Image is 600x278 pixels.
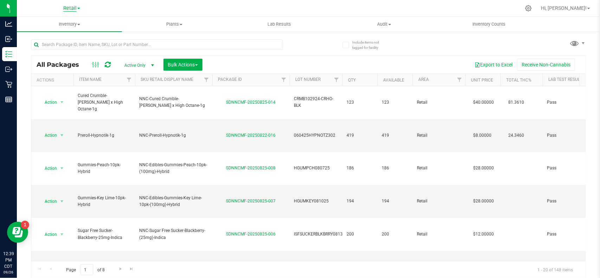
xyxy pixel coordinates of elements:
[417,198,461,205] span: Retail
[21,221,29,229] iframe: Resource center unread badge
[80,264,93,275] input: 1
[547,132,591,139] span: Pass
[37,78,71,83] div: Actions
[382,198,408,205] span: 194
[294,231,348,238] span: ISFSUCKERBLKBRRY081325
[7,222,28,243] iframe: Resource center
[5,51,12,58] inline-svg: Inventory
[58,163,66,173] span: select
[127,264,137,274] a: Go to the last page
[58,229,66,239] span: select
[63,5,77,12] span: Retail
[122,21,227,27] span: Plants
[201,74,212,86] a: Filter
[331,74,342,86] a: Filter
[347,165,373,172] span: 186
[383,78,404,83] a: Available
[382,132,408,139] span: 419
[5,66,12,73] inline-svg: Outbound
[347,99,373,106] span: 123
[463,21,515,27] span: Inventory Counts
[332,17,437,32] a: Audit
[347,198,373,205] span: 194
[547,231,591,238] span: Pass
[437,17,542,32] a: Inventory Counts
[417,165,461,172] span: Retail
[470,229,497,239] span: $12.00000
[227,17,332,32] a: Lab Results
[295,77,321,82] a: Lot Number
[417,99,461,106] span: Retail
[547,99,591,106] span: Pass
[38,130,57,140] span: Action
[3,270,14,275] p: 09/26
[532,264,579,275] span: 1 - 20 of 148 items
[470,97,497,108] span: $40.00000
[382,231,408,238] span: 200
[38,229,57,239] span: Action
[123,74,135,86] a: Filter
[294,165,338,172] span: HGUMPCH080725
[139,227,208,241] span: NNC-Sugar Free Sucker-Blackberry-(25mg)-Indica
[541,5,587,11] span: Hi, [PERSON_NAME]!
[5,81,12,88] inline-svg: Retail
[226,232,276,237] a: SDNNCMF-20250825-006
[78,227,131,241] span: Sugar Free Sucker-Blackberry-25mg-Indica
[226,199,276,203] a: SDNNCMF-20250825-007
[547,198,591,205] span: Pass
[294,96,338,109] span: CRMB102924-CRHO-BLK
[122,17,227,32] a: Plants
[226,133,276,138] a: SDNNCMF-20250822-016
[141,77,193,82] a: SKU Retail Display Name
[382,165,408,172] span: 186
[278,74,290,86] a: Filter
[470,59,517,71] button: Export to Excel
[418,77,429,82] a: Area
[79,77,102,82] a: Item Name
[139,96,208,109] span: NNC-Cured Crumble-[PERSON_NAME] x High Octane-1g
[348,78,356,83] a: Qty
[58,97,66,107] span: select
[470,196,497,206] span: $28.00000
[38,196,57,206] span: Action
[115,264,125,274] a: Go to the next page
[294,132,338,139] span: 060425HYPNOTZ302
[347,231,373,238] span: 200
[78,162,131,175] span: Gummies-Peach-10pk-Hybrid
[60,264,111,275] span: Page of 8
[332,21,437,27] span: Audit
[139,195,208,208] span: NNC-Edibles-Gummies-Key Lime-10pk-(100mg)-Hybrid
[226,166,276,170] a: SDNNCMF-20250825-008
[470,130,495,141] span: $8.00000
[78,195,131,208] span: Gummies-Key Lime-10pk-Hybrid
[506,78,531,83] a: Total THC%
[417,132,461,139] span: Retail
[168,62,198,67] span: Bulk Actions
[352,40,387,50] span: Include items not tagged for facility
[470,163,497,173] span: $28.00000
[548,77,582,82] a: Lab Test Result
[382,99,408,106] span: 123
[31,39,283,50] input: Search Package ID, Item Name, SKU, Lot or Part Number...
[524,5,533,12] div: Manage settings
[226,100,276,105] a: SDNNCMF-20250825-014
[417,231,461,238] span: Retail
[471,78,493,83] a: Unit Price
[347,132,373,139] span: 419
[517,59,575,71] button: Receive Non-Cannabis
[163,59,202,71] button: Bulk Actions
[258,21,301,27] span: Lab Results
[78,92,131,113] span: Cured Crumble-[PERSON_NAME] x High Octane-1g
[5,20,12,27] inline-svg: Analytics
[547,165,591,172] span: Pass
[139,132,208,139] span: NNC-Preroll-Hypnotik-1g
[38,97,57,107] span: Action
[218,77,242,82] a: Package ID
[5,96,12,103] inline-svg: Reports
[37,61,86,69] span: All Packages
[58,130,66,140] span: select
[294,198,338,205] span: HGUMKEY081025
[38,163,57,173] span: Action
[139,162,208,175] span: NNC-Edibles-Gummies-Peach-10pk-(100mg)-Hybrid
